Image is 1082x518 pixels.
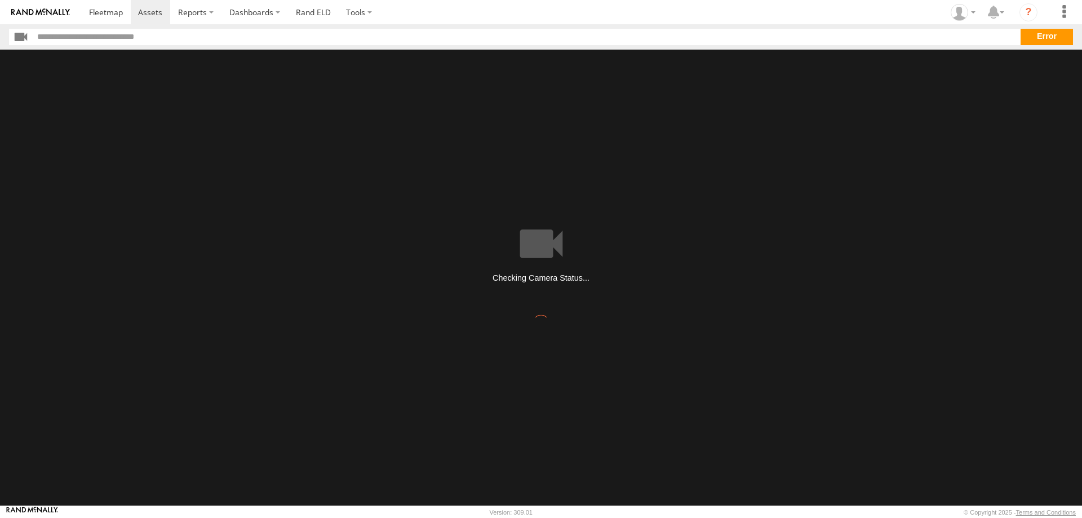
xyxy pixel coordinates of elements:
a: Visit our Website [6,507,58,518]
img: rand-logo.svg [11,8,70,16]
a: Terms and Conditions [1016,509,1076,516]
div: George Steele [947,4,979,21]
div: © Copyright 2025 - [964,509,1076,516]
div: Version: 309.01 [490,509,533,516]
i: ? [1019,3,1037,21]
